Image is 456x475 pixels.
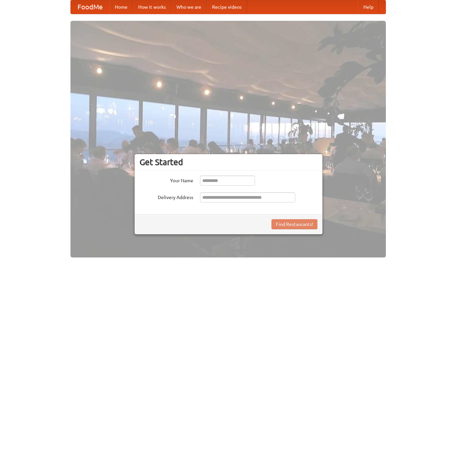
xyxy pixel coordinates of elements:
[271,219,317,229] button: Find Restaurants!
[140,176,193,184] label: Your Name
[133,0,171,14] a: How it works
[71,0,109,14] a: FoodMe
[358,0,379,14] a: Help
[109,0,133,14] a: Home
[171,0,207,14] a: Who we are
[207,0,247,14] a: Recipe videos
[140,157,317,167] h3: Get Started
[140,192,193,201] label: Delivery Address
